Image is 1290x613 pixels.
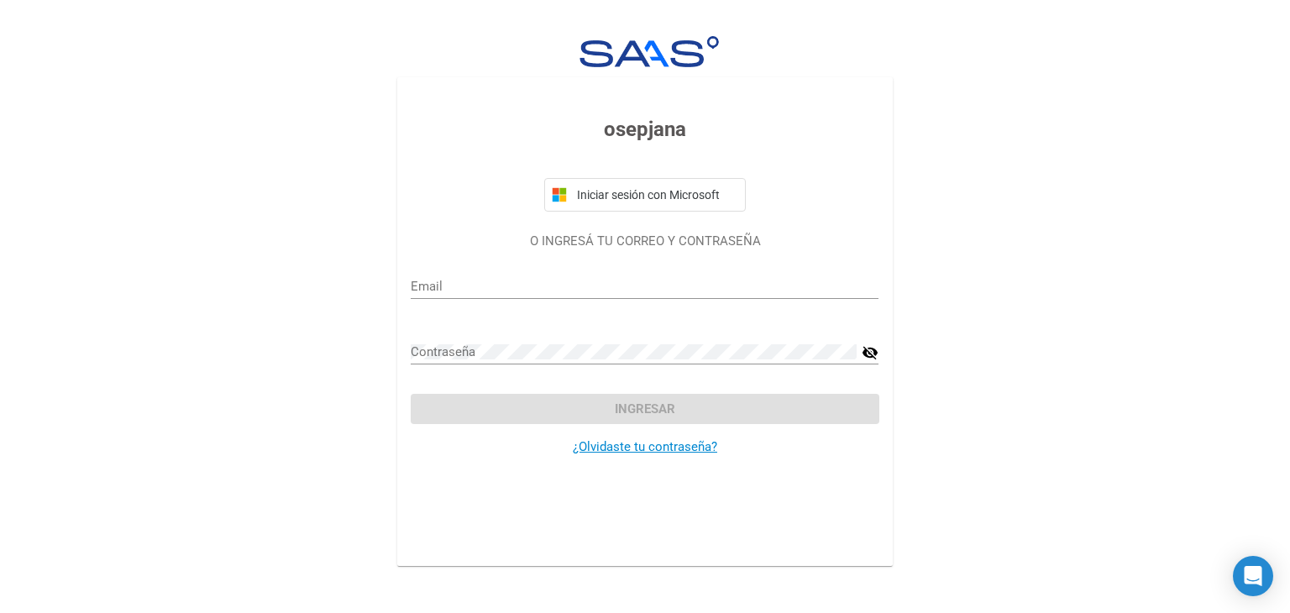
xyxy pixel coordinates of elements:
[862,343,878,363] mat-icon: visibility_off
[573,439,717,454] a: ¿Olvidaste tu contraseña?
[411,232,878,251] p: O INGRESÁ TU CORREO Y CONTRASEÑA
[615,401,675,417] span: Ingresar
[411,394,878,424] button: Ingresar
[1233,556,1273,596] div: Open Intercom Messenger
[574,188,738,202] span: Iniciar sesión con Microsoft
[411,114,878,144] h3: osepjana
[544,178,746,212] button: Iniciar sesión con Microsoft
